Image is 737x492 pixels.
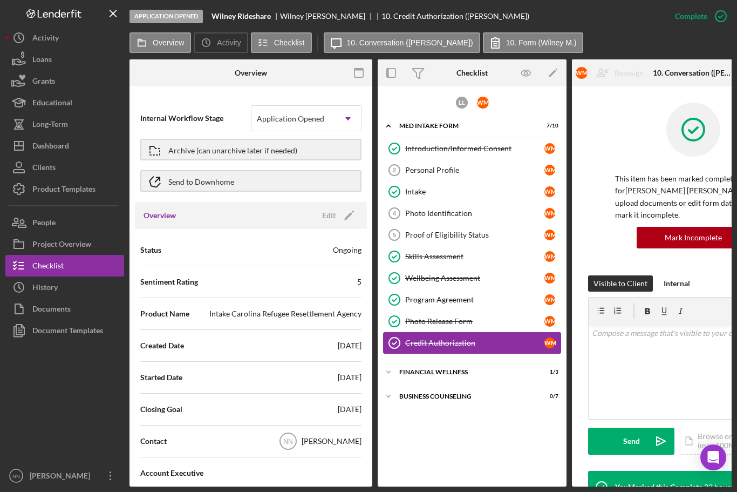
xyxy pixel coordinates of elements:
a: Loans [5,49,124,70]
div: Credit Authorization [405,339,544,347]
div: Activity [32,27,59,51]
div: Send to Downhome [168,171,234,191]
div: L L [456,97,468,109]
div: 0 / 7 [539,393,558,400]
div: Project Overview [32,233,91,258]
span: Internal Workflow Stage [140,113,251,124]
button: Dashboard [5,135,124,157]
div: Internal [664,275,690,292]
div: Program Agreement [405,295,544,304]
button: Checklist [5,255,124,277]
a: Introduction/Informed ConsentWM [383,138,561,159]
button: Activity [5,27,124,49]
div: W M [576,67,588,79]
b: Wilney Rideshare [211,12,271,21]
tspan: 4 [393,210,397,217]
button: Document Templates [5,320,124,341]
div: 10. Credit Authorization ([PERSON_NAME]) [381,12,529,21]
button: Documents [5,298,124,320]
label: Overview [153,38,184,47]
tspan: 2 [393,167,396,173]
a: 4Photo IdentificationWM [383,203,561,224]
a: Photo Release FormWM [383,311,561,332]
div: Open Intercom Messenger [700,444,726,470]
div: MED Intake Form [399,123,531,129]
text: NN [283,438,292,446]
a: Project Overview [5,233,124,255]
button: Send [588,428,674,455]
button: 10. Form (Wilney M.) [483,32,584,53]
div: Checklist [456,69,488,77]
button: People [5,212,124,233]
div: Educational [32,92,72,116]
div: Personal Profile [405,166,544,174]
a: 2Personal ProfileWM [383,159,561,181]
button: Archive (can unarchive later if needed) [140,139,361,160]
div: [PERSON_NAME] [27,465,97,489]
div: [DATE] [338,372,361,383]
div: [DATE] [338,404,361,415]
div: You Marked this Complete [615,483,702,491]
button: Overview [129,32,191,53]
div: Proof of Eligibility Status [405,231,544,239]
div: Introduction/Informed Consent [405,144,544,153]
span: Started Date [140,372,182,383]
div: W M [477,97,489,109]
div: Send [623,428,640,455]
div: W M [544,165,555,176]
button: Checklist [251,32,312,53]
div: Overview [235,69,267,77]
span: Closing Goal [140,404,182,415]
div: Photo Identification [405,209,544,218]
div: Intake [405,187,544,196]
div: Long-Term [32,113,68,138]
div: 7 / 10 [539,123,558,129]
span: Product Name [140,308,189,319]
a: Wellbeing AssessmentWM [383,267,561,289]
a: Program AgreementWM [383,289,561,311]
button: Educational [5,92,124,113]
a: Product Templates [5,178,124,200]
button: Long-Term [5,113,124,135]
text: NN [12,473,20,479]
div: W M [544,273,555,284]
span: Contact [140,436,167,447]
a: Clients [5,157,124,178]
div: Wellbeing Assessment [405,274,544,282]
button: Edit [316,207,358,224]
div: Loans [32,49,52,73]
span: Account Executive [140,468,203,478]
div: Clients [32,157,56,181]
tspan: 5 [393,232,396,238]
div: 5 [357,277,361,287]
div: Complete [675,5,707,27]
a: Grants [5,70,124,92]
div: W M [544,230,555,240]
div: [PERSON_NAME] [302,436,361,447]
button: WMReassign [570,62,654,84]
div: Photo Release Form [405,317,544,326]
div: W M [544,338,555,348]
label: 10. Conversation ([PERSON_NAME]) [347,38,473,47]
div: History [32,277,58,301]
label: 10. Form (Wilney M.) [506,38,577,47]
a: IntakeWM [383,181,561,203]
button: Send to Downhome [140,170,361,192]
a: 5Proof of Eligibility StatusWM [383,224,561,246]
div: Product Templates [32,178,95,203]
div: [DATE] [338,340,361,351]
button: History [5,277,124,298]
div: Application Opened [257,114,324,123]
button: Activity [194,32,248,53]
div: Reassign [615,62,644,84]
button: Visible to Client [588,275,653,292]
label: Checklist [274,38,305,47]
button: 10. Conversation ([PERSON_NAME]) [324,32,480,53]
span: Sentiment Rating [140,277,198,287]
